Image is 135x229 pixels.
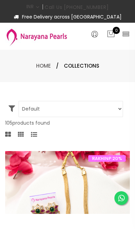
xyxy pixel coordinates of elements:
p: Call Us [PHONE_NUMBER] [45,5,109,10]
p: 105 products found [5,119,130,127]
span: / [56,62,59,70]
span: Collections [64,62,99,70]
a: Home [36,62,51,69]
button: 0 [107,30,115,39]
span: RAKHINP 20% [88,155,126,162]
span: 0 [113,27,120,34]
span: Free Delivery across [GEOGRAPHIC_DATA] [5,13,130,21]
span: INR [26,1,40,13]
